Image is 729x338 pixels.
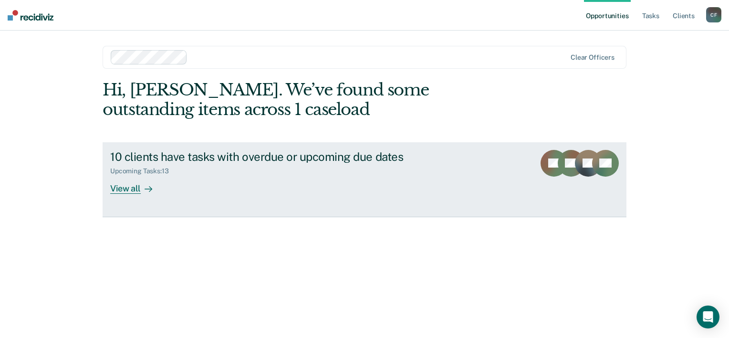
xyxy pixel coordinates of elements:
div: Open Intercom Messenger [697,306,719,328]
div: C F [706,7,721,22]
div: Upcoming Tasks : 13 [110,167,177,175]
button: CF [706,7,721,22]
img: Recidiviz [8,10,53,21]
div: Clear officers [571,53,614,62]
div: 10 clients have tasks with overdue or upcoming due dates [110,150,445,164]
div: Hi, [PERSON_NAME]. We’ve found some outstanding items across 1 caseload [103,80,521,119]
div: View all [110,175,164,194]
a: 10 clients have tasks with overdue or upcoming due datesUpcoming Tasks:13View all [103,142,626,217]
